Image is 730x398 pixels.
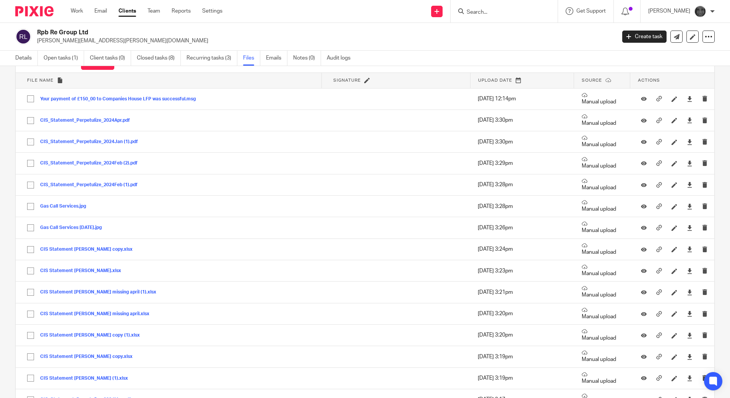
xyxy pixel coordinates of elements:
[23,371,38,385] input: Select
[40,247,138,252] button: CIS Statement [PERSON_NAME] copy.xlsx
[582,243,623,256] p: Manual upload
[23,178,38,192] input: Select
[40,182,143,188] button: CIS_Statement_Perpetulize_2024Feb (1).pdf
[71,7,83,15] a: Work
[15,51,38,66] a: Details
[478,160,566,167] p: [DATE] 3:29pm
[582,264,623,277] p: Manual upload
[478,288,566,296] p: [DATE] 3:21pm
[37,37,611,45] p: [PERSON_NAME][EMAIL_ADDRESS][PERSON_NAME][DOMAIN_NAME]
[687,138,693,146] a: Download
[687,95,693,103] a: Download
[687,160,693,167] a: Download
[23,221,38,235] input: Select
[23,135,38,149] input: Select
[576,8,606,14] span: Get Support
[478,181,566,189] p: [DATE] 3:28pm
[638,78,660,82] span: Actions
[202,7,222,15] a: Settings
[687,310,693,317] a: Download
[293,51,321,66] a: Notes (0)
[23,113,38,128] input: Select
[687,353,693,361] a: Download
[582,350,623,363] p: Manual upload
[23,156,38,171] input: Select
[40,161,143,166] button: CIS_Statement_Perpetulize_2024Feb (2).pdf
[478,267,566,275] p: [DATE] 3:23pm
[40,225,107,230] button: Gas Call Services [DATE].jpg
[40,268,127,274] button: CIS Statement [PERSON_NAME].xlsx
[40,311,155,317] button: CIS Statement [PERSON_NAME] missing april.xlsx
[40,376,134,381] button: CIS Statement [PERSON_NAME] (1).xlsx
[23,328,38,343] input: Select
[687,245,693,253] a: Download
[622,31,667,43] a: Create task
[478,224,566,232] p: [DATE] 3:26pm
[15,29,31,45] img: svg%3E
[40,97,201,102] button: Your payment of £150_00 to Companies House LFP was successful.msg
[687,203,693,210] a: Download
[478,374,566,382] p: [DATE] 3:19pm
[478,78,512,82] span: Upload date
[582,156,623,170] p: Manual upload
[23,285,38,300] input: Select
[582,200,623,213] p: Manual upload
[40,290,162,295] button: CIS Statement [PERSON_NAME] missing april (1).xlsx
[40,204,92,209] button: Gas Call Services.jpg
[582,221,623,234] p: Manual upload
[15,6,54,16] img: Pixie
[44,51,84,66] a: Open tasks (1)
[478,95,566,103] p: [DATE] 12:14pm
[23,242,38,257] input: Select
[478,310,566,317] p: [DATE] 3:20pm
[23,307,38,321] input: Select
[40,333,146,338] button: CIS Statement [PERSON_NAME] copy (1).xlsx
[687,181,693,189] a: Download
[94,7,107,15] a: Email
[90,51,131,66] a: Client tasks (0)
[478,245,566,253] p: [DATE] 3:24pm
[687,332,693,339] a: Download
[582,114,623,127] p: Manual upload
[582,78,602,82] span: Source
[478,116,566,124] p: [DATE] 3:30pm
[478,138,566,146] p: [DATE] 3:30pm
[148,7,160,15] a: Team
[648,7,690,15] p: [PERSON_NAME]
[23,350,38,364] input: Select
[687,267,693,275] a: Download
[118,7,136,15] a: Clients
[23,199,38,214] input: Select
[687,374,693,382] a: Download
[137,51,181,66] a: Closed tasks (8)
[27,78,54,82] span: File name
[478,331,566,339] p: [DATE] 3:20pm
[40,118,136,123] button: CIS_Statement_Perpetulize_2024Apr.pdf
[40,139,144,145] button: CIS_Statement_Perpetulize_2024Jan (1).pdf
[582,372,623,385] p: Manual upload
[687,116,693,124] a: Download
[478,353,566,361] p: [DATE] 3:19pm
[40,354,138,359] button: CIS Statement [PERSON_NAME] copy.xlsx
[478,203,566,210] p: [DATE] 3:28pm
[687,288,693,296] a: Download
[466,9,535,16] input: Search
[582,285,623,299] p: Manual upload
[582,135,623,148] p: Manual upload
[582,329,623,342] p: Manual upload
[23,264,38,278] input: Select
[266,51,287,66] a: Emails
[333,78,361,82] span: Signature
[582,307,623,321] p: Manual upload
[327,51,356,66] a: Audit logs
[687,224,693,232] a: Download
[694,5,706,18] img: Snapchat-1387757528.jpg
[582,178,623,192] p: Manual upload
[187,51,237,66] a: Recurring tasks (3)
[582,92,623,106] p: Manual upload
[23,92,38,106] input: Select
[37,29,496,37] h2: Rpb Re Group Ltd
[243,51,260,66] a: Files
[172,7,191,15] a: Reports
